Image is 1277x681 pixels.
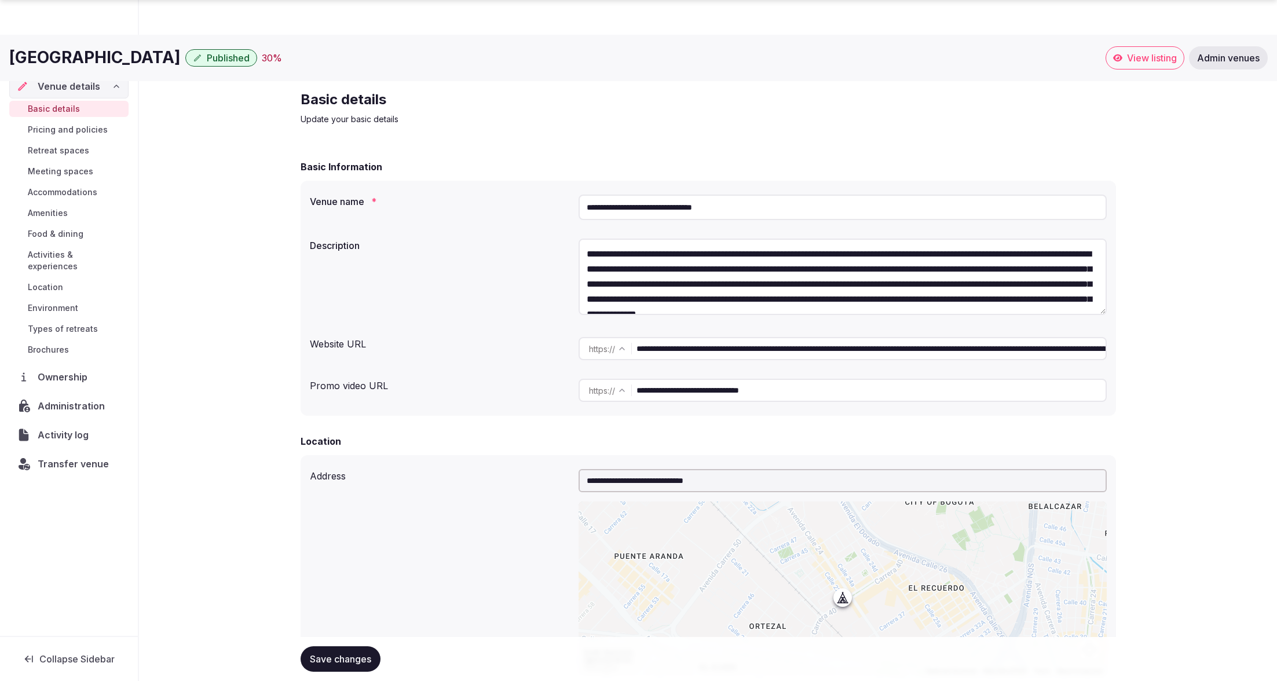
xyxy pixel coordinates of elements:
a: Meeting spaces [9,163,129,180]
a: Admin venues [1189,46,1268,69]
a: Types of retreats [9,321,129,337]
div: Address [310,464,569,483]
a: Activities & experiences [9,247,129,274]
button: Collapse Sidebar [9,646,129,672]
a: Activity log [9,423,129,447]
a: Food & dining [9,226,129,242]
a: Location [9,279,129,295]
span: Accommodations [28,186,97,198]
span: View listing [1127,52,1177,64]
button: Transfer venue [9,452,129,476]
span: Brochures [28,344,69,356]
h2: Basic details [301,90,690,109]
button: 30% [262,51,282,65]
a: Accommodations [9,184,129,200]
a: Basic details [9,101,129,117]
span: Retreat spaces [28,145,89,156]
span: Save changes [310,653,371,665]
a: Environment [9,300,129,316]
button: Save changes [301,646,380,672]
span: Ownership [38,370,92,384]
span: Admin venues [1197,52,1260,64]
span: Amenities [28,207,68,219]
a: Pricing and policies [9,122,129,138]
a: Ownership [9,365,129,389]
span: Published [207,52,250,64]
p: Update your basic details [301,113,690,125]
h2: Location [301,434,341,448]
a: Brochures [9,342,129,358]
span: Location [28,281,63,293]
a: Amenities [9,205,129,221]
label: Description [310,241,569,250]
span: Collapse Sidebar [39,653,115,665]
div: 30 % [262,51,282,65]
span: Activities & experiences [28,249,124,272]
a: Retreat spaces [9,142,129,159]
span: Activity log [38,428,93,442]
span: Administration [38,399,109,413]
label: Venue name [310,197,569,206]
div: Website URL [310,332,569,351]
h1: [GEOGRAPHIC_DATA] [9,46,181,69]
span: Basic details [28,103,80,115]
span: Environment [28,302,78,314]
a: Administration [9,394,129,418]
h2: Basic Information [301,160,382,174]
span: Meeting spaces [28,166,93,177]
span: Types of retreats [28,323,98,335]
span: Food & dining [28,228,83,240]
div: Promo video URL [310,374,569,393]
span: Pricing and policies [28,124,108,136]
button: Published [185,49,257,67]
a: View listing [1106,46,1184,69]
span: Venue details [38,79,100,93]
span: Transfer venue [38,457,109,471]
